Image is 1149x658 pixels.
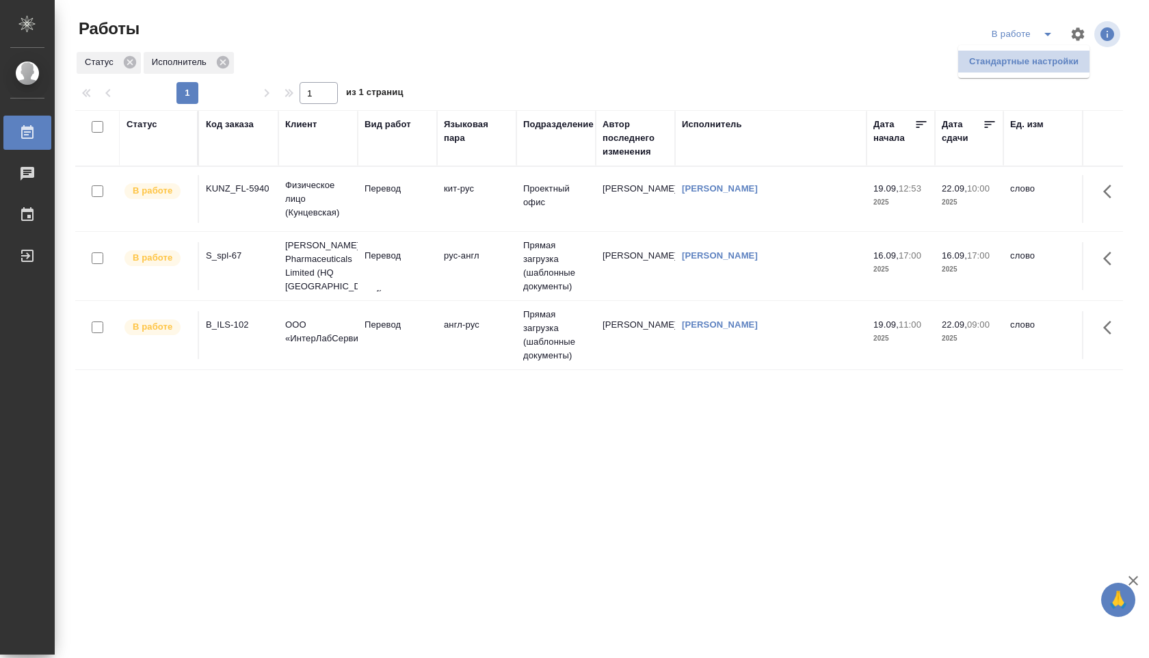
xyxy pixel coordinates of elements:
[1095,242,1128,275] button: Здесь прячутся важные кнопки
[123,249,191,267] div: Исполнитель выполняет работу
[152,55,211,69] p: Исполнитель
[285,118,317,131] div: Клиент
[133,251,172,265] p: В работе
[596,311,675,359] td: [PERSON_NAME]
[133,320,172,334] p: В работе
[682,183,758,194] a: [PERSON_NAME]
[285,318,351,345] p: ООО «ИнтерЛабСервис»
[988,23,1061,45] div: split button
[967,319,990,330] p: 09:00
[437,311,516,359] td: англ-рус
[437,175,516,223] td: кит-рус
[1094,21,1123,47] span: Посмотреть информацию
[596,242,675,290] td: [PERSON_NAME]
[873,196,928,209] p: 2025
[1107,585,1130,614] span: 🙏
[967,183,990,194] p: 10:00
[1003,242,1083,290] td: слово
[942,332,996,345] p: 2025
[1003,311,1083,359] td: слово
[899,183,921,194] p: 12:53
[1003,175,1083,223] td: слово
[206,118,254,131] div: Код заказа
[873,319,899,330] p: 19.09,
[1095,175,1128,208] button: Здесь прячутся важные кнопки
[682,118,742,131] div: Исполнитель
[967,250,990,261] p: 17:00
[444,118,510,145] div: Языковая пара
[596,175,675,223] td: [PERSON_NAME]
[873,183,899,194] p: 19.09,
[1095,311,1128,344] button: Здесь прячутся важные кнопки
[958,51,1089,73] li: Стандартные настройки
[75,18,140,40] span: Работы
[899,250,921,261] p: 17:00
[127,118,157,131] div: Статус
[77,52,141,74] div: Статус
[144,52,234,74] div: Исполнитель
[285,239,351,293] p: [PERSON_NAME] Pharmaceuticals Limited (HQ [GEOGRAPHIC_DATA])
[133,184,172,198] p: В работе
[942,319,967,330] p: 22.09,
[603,118,668,159] div: Автор последнего изменения
[682,250,758,261] a: [PERSON_NAME]
[682,319,758,330] a: [PERSON_NAME]
[873,332,928,345] p: 2025
[85,55,118,69] p: Статус
[123,318,191,337] div: Исполнитель выполняет работу
[1101,583,1135,617] button: 🙏
[942,183,967,194] p: 22.09,
[123,182,191,200] div: Исполнитель выполняет работу
[365,118,411,131] div: Вид работ
[873,263,928,276] p: 2025
[285,179,351,220] p: Физическое лицо (Кунцевская)
[516,232,596,300] td: Прямая загрузка (шаблонные документы)
[523,118,594,131] div: Подразделение
[942,250,967,261] p: 16.09,
[206,249,272,263] div: S_spl-67
[942,263,996,276] p: 2025
[1010,118,1044,131] div: Ед. изм
[873,250,899,261] p: 16.09,
[206,182,272,196] div: KUNZ_FL-5940
[346,84,404,104] span: из 1 страниц
[516,175,596,223] td: Проектный офис
[516,301,596,369] td: Прямая загрузка (шаблонные документы)
[899,319,921,330] p: 11:00
[437,242,516,290] td: рус-англ
[1061,18,1094,51] span: Настроить таблицу
[365,249,430,263] p: Перевод
[873,118,914,145] div: Дата начала
[365,182,430,196] p: Перевод
[942,118,983,145] div: Дата сдачи
[206,318,272,332] div: B_ILS-102
[942,196,996,209] p: 2025
[365,318,430,332] p: Перевод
